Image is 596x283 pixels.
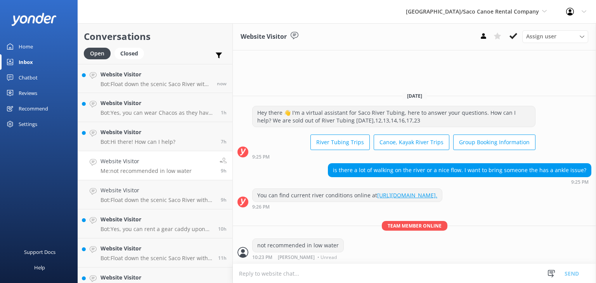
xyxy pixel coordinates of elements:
span: Assign user [526,32,556,41]
p: Bot: Float down the scenic Saco River with our tubing trips! Check out rates and trip details at ... [100,197,215,204]
h4: Website Visitor [100,128,175,136]
span: 08:48pm 12-Aug-2025 (UTC -05:00) America/Cancun [221,197,227,203]
h4: Website Visitor [100,157,192,166]
h4: Website Visitor [100,70,211,79]
div: 09:23pm 12-Aug-2025 (UTC -05:00) America/Cancun [252,254,344,260]
a: Website VisitorBot:Hi there! How can I help?7h [78,122,232,151]
h4: Website Visitor [100,186,215,195]
img: yonder-white-logo.png [12,13,56,26]
a: Website VisitorBot:Float down the scenic Saco River with our tubing trips! Check out rates and tr... [78,64,232,93]
button: Group Booking Information [453,135,535,150]
p: Bot: Float down the scenic Saco River with our tubing trips! Check out rates and trip details at ... [100,255,212,262]
span: 11:28pm 12-Aug-2025 (UTC -05:00) America/Cancun [221,138,227,145]
strong: 9:26 PM [252,205,270,209]
button: River Tubing Trips [310,135,370,150]
button: Canoe, Kayak River Trips [374,135,449,150]
span: [PERSON_NAME] [278,255,315,260]
p: Bot: Float down the scenic Saco River with our tubing trips! Check out rates and trip details at ... [100,81,211,88]
div: Hey there 👋 I'm a virtual assistant for Saco River Tubing, here to answer your questions. How can... [253,106,535,127]
div: Open [84,48,111,59]
span: 05:42am 13-Aug-2025 (UTC -05:00) America/Cancun [221,109,227,116]
h3: Website Visitor [241,32,287,42]
div: 08:26pm 12-Aug-2025 (UTC -05:00) America/Cancun [252,204,442,209]
div: not recommended in low water [253,239,343,252]
p: Me: not recommended in low water [100,167,192,174]
div: Chatbot [19,70,38,85]
div: Inbox [19,54,33,70]
span: 06:42am 13-Aug-2025 (UTC -05:00) America/Cancun [217,80,227,87]
div: Recommend [19,101,48,116]
strong: 9:25 PM [571,180,589,185]
div: 08:25pm 12-Aug-2025 (UTC -05:00) America/Cancun [328,179,591,185]
span: • Unread [317,255,337,260]
span: Team member online [382,221,447,231]
div: Home [19,39,33,54]
span: 09:23pm 12-Aug-2025 (UTC -05:00) America/Cancun [221,167,227,174]
p: Bot: Yes, you can wear Chacos as they have a heel strap, which is acceptable for river tubing. [100,109,215,116]
span: [GEOGRAPHIC_DATA]/Saco Canoe Rental Company [406,8,539,15]
a: Closed [114,49,148,57]
div: Reviews [19,85,37,101]
div: Assign User [522,30,588,43]
div: is there a lot of walking on the river or a nice flow. I want to bring someone the has a ankle is... [328,164,591,177]
a: Website VisitorBot:Yes, you can wear Chacos as they have a heel strap, which is acceptable for ri... [78,93,232,122]
div: Support Docs [24,244,55,260]
a: Website VisitorMe:not recommended in low water9h [78,151,232,180]
a: Website VisitorBot:Yes, you can rent a gear caddy upon arrival if you forgot to pre-book.10h [78,209,232,238]
span: 08:07pm 12-Aug-2025 (UTC -05:00) America/Cancun [218,226,227,232]
strong: 10:23 PM [252,255,272,260]
h4: Website Visitor [100,273,212,282]
h4: Website Visitor [100,215,212,224]
h4: Website Visitor [100,244,212,253]
a: Website VisitorBot:Float down the scenic Saco River with our tubing trips! Check out rates and tr... [78,180,232,209]
div: 08:25pm 12-Aug-2025 (UTC -05:00) America/Cancun [252,154,535,159]
h2: Conversations [84,29,227,44]
a: [URL][DOMAIN_NAME]. [377,192,437,199]
h4: Website Visitor [100,99,215,107]
p: Bot: Yes, you can rent a gear caddy upon arrival if you forgot to pre-book. [100,226,212,233]
div: Help [34,260,45,275]
strong: 9:25 PM [252,155,270,159]
div: Closed [114,48,144,59]
p: Bot: Hi there! How can I help? [100,138,175,145]
span: 07:31pm 12-Aug-2025 (UTC -05:00) America/Cancun [218,255,227,261]
a: Open [84,49,114,57]
span: [DATE] [402,93,427,99]
div: You can find current river conditions online at [253,189,442,202]
div: Settings [19,116,37,132]
a: Website VisitorBot:Float down the scenic Saco River with our tubing trips! Check out rates and tr... [78,238,232,267]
